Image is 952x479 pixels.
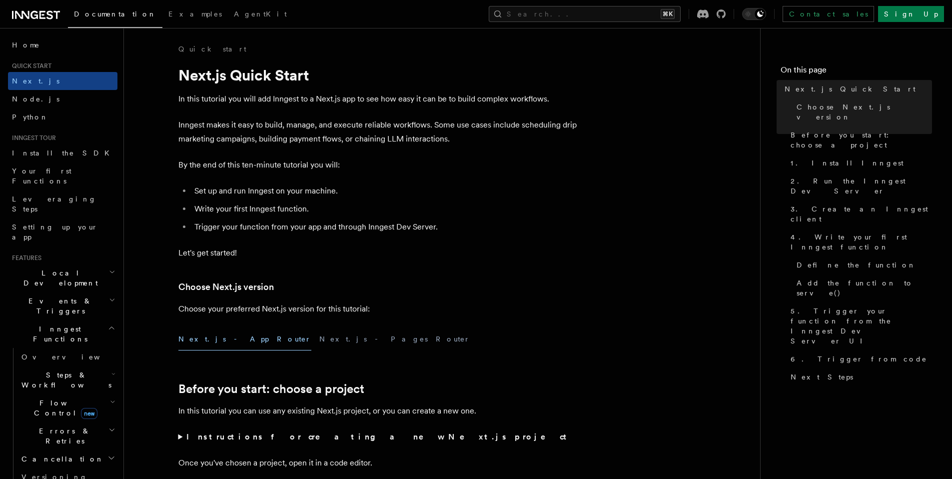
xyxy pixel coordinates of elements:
a: Add the function to serve() [793,274,932,302]
a: Contact sales [783,6,874,22]
a: 5. Trigger your function from the Inngest Dev Server UI [787,302,932,350]
a: Quick start [178,44,246,54]
span: Errors & Retries [17,426,108,446]
span: 2. Run the Inngest Dev Server [791,176,932,196]
a: Examples [162,3,228,27]
span: Install the SDK [12,149,115,157]
button: Events & Triggers [8,292,117,320]
button: Steps & Workflows [17,366,117,394]
span: Next.js Quick Start [785,84,916,94]
button: Inngest Functions [8,320,117,348]
span: 6. Trigger from code [791,354,927,364]
span: Leveraging Steps [12,195,96,213]
button: Next.js - Pages Router [319,328,470,350]
span: Quick start [8,62,51,70]
span: 3. Create an Inngest client [791,204,932,224]
h1: Next.js Quick Start [178,66,578,84]
a: Next Steps [787,368,932,386]
button: Flow Controlnew [17,394,117,422]
span: Events & Triggers [8,296,109,316]
a: Leveraging Steps [8,190,117,218]
a: AgentKit [228,3,293,27]
a: Setting up your app [8,218,117,246]
li: Trigger your function from your app and through Inngest Dev Server. [191,220,578,234]
span: Examples [168,10,222,18]
span: Next Steps [791,372,853,382]
span: Before you start: choose a project [791,130,932,150]
span: Node.js [12,95,59,103]
span: Next.js [12,77,59,85]
p: Inngest makes it easy to build, manage, and execute reliable workflows. Some use cases include sc... [178,118,578,146]
a: Define the function [793,256,932,274]
span: Flow Control [17,398,110,418]
span: Steps & Workflows [17,370,111,390]
p: Once you've chosen a project, open it in a code editor. [178,456,578,470]
span: Setting up your app [12,223,98,241]
h4: On this page [781,64,932,80]
a: Home [8,36,117,54]
a: Next.js [8,72,117,90]
a: 1. Install Inngest [787,154,932,172]
a: Choose Next.js version [793,98,932,126]
li: Set up and run Inngest on your machine. [191,184,578,198]
span: Inngest Functions [8,324,108,344]
a: 6. Trigger from code [787,350,932,368]
a: Before you start: choose a project [178,382,364,396]
a: Node.js [8,90,117,108]
span: Your first Functions [12,167,71,185]
p: By the end of this ten-minute tutorial you will: [178,158,578,172]
a: 3. Create an Inngest client [787,200,932,228]
span: Python [12,113,48,121]
span: AgentKit [234,10,287,18]
p: Choose your preferred Next.js version for this tutorial: [178,302,578,316]
button: Toggle dark mode [742,8,766,20]
a: Before you start: choose a project [787,126,932,154]
p: In this tutorial you can use any existing Next.js project, or you can create a new one. [178,404,578,418]
span: Add the function to serve() [797,278,932,298]
span: Choose Next.js version [797,102,932,122]
a: 4. Write your first Inngest function [787,228,932,256]
span: Define the function [797,260,916,270]
summary: Instructions for creating a new Next.js project [178,430,578,444]
button: Errors & Retries [17,422,117,450]
span: new [81,408,97,419]
a: Documentation [68,3,162,28]
button: Local Development [8,264,117,292]
a: Python [8,108,117,126]
a: Your first Functions [8,162,117,190]
span: 1. Install Inngest [791,158,904,168]
p: In this tutorial you will add Inngest to a Next.js app to see how easy it can be to build complex... [178,92,578,106]
span: Overview [21,353,124,361]
span: Cancellation [17,454,104,464]
li: Write your first Inngest function. [191,202,578,216]
button: Cancellation [17,450,117,468]
span: Features [8,254,41,262]
span: Local Development [8,268,109,288]
p: Let's get started! [178,246,578,260]
a: Next.js Quick Start [781,80,932,98]
span: Documentation [74,10,156,18]
span: 5. Trigger your function from the Inngest Dev Server UI [791,306,932,346]
a: Choose Next.js version [178,280,274,294]
button: Next.js - App Router [178,328,311,350]
button: Search...⌘K [489,6,681,22]
a: Install the SDK [8,144,117,162]
strong: Instructions for creating a new Next.js project [186,432,571,441]
span: Home [12,40,40,50]
kbd: ⌘K [661,9,675,19]
a: 2. Run the Inngest Dev Server [787,172,932,200]
a: Sign Up [878,6,944,22]
a: Overview [17,348,117,366]
span: Inngest tour [8,134,56,142]
span: 4. Write your first Inngest function [791,232,932,252]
